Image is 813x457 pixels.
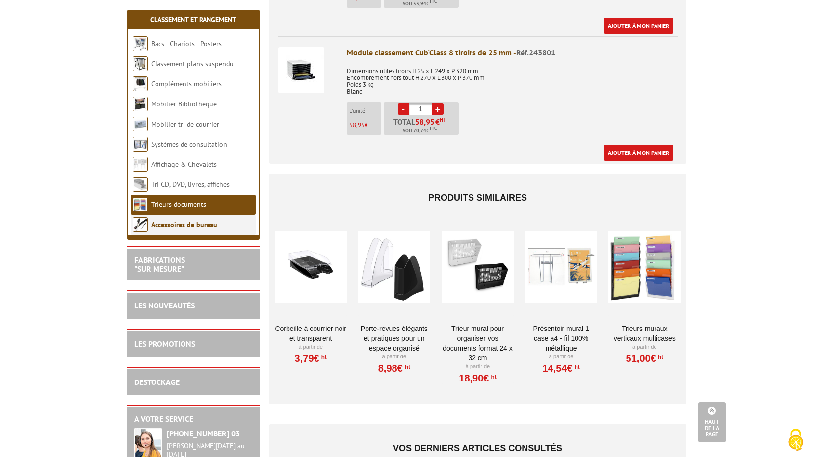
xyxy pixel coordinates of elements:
[604,145,673,161] a: Ajouter à mon panier
[435,118,440,126] span: €
[403,363,410,370] sup: HT
[151,180,230,189] a: Tri CD, DVD, livres, affiches
[150,15,236,24] a: Classement et Rangement
[403,127,437,135] span: Soit €
[151,100,217,108] a: Mobilier Bibliothèque
[349,121,365,129] span: 58,95
[349,107,381,114] p: L'unité
[275,343,347,351] p: À partir de
[134,339,195,349] a: LES PROMOTIONS
[133,56,148,71] img: Classement plans suspendu
[386,118,459,135] p: Total
[432,103,444,115] a: +
[440,116,446,123] sup: HT
[656,354,663,360] sup: HT
[398,103,409,115] a: -
[319,354,327,360] sup: HT
[151,140,227,149] a: Systèmes de consultation
[489,373,497,380] sup: HT
[779,424,813,457] button: Cookies (fenêtre modale)
[516,48,555,57] span: Réf.243801
[275,324,347,343] a: Corbeille à courrier noir et transparent
[413,127,426,135] span: 70,74
[784,428,808,452] img: Cookies (fenêtre modale)
[459,375,496,381] a: 18,90€HT
[133,97,148,111] img: Mobilier Bibliothèque
[349,122,381,128] p: €
[167,429,240,438] strong: [PHONE_NUMBER] 03
[134,301,195,310] a: LES NOUVEAUTÉS
[295,355,327,361] a: 3,79€HT
[525,324,597,353] a: Présentoir mural 1 case A4 - Fil 100% métallique
[608,324,681,343] a: Trieurs muraux verticaux multicases
[133,197,148,212] img: Trieurs documents
[151,120,219,128] a: Mobilier tri de courrier
[278,47,324,93] img: Module classement Cub'Class 8 tiroirs de 25 mm
[542,365,579,371] a: 14,54€HT
[133,137,148,152] img: Systèmes de consultation
[358,353,430,361] p: À partir de
[698,402,726,442] a: Haut de la page
[151,220,217,229] a: Accessoires de bureau
[151,200,206,209] a: Trieurs documents
[604,18,673,34] a: Ajouter à mon panier
[133,217,148,232] img: Accessoires de bureau
[393,443,562,453] span: Vos derniers articles consultés
[347,47,678,58] div: Module classement Cub'Class 8 tiroirs de 25 mm -
[133,117,148,131] img: Mobilier tri de courrier
[442,324,514,363] a: Trieur Mural pour organiser vos documents format 24 x 32 cm
[415,118,435,126] span: 58,95
[151,39,222,48] a: Bacs - Chariots - Posters
[133,36,148,51] img: Bacs - Chariots - Posters
[608,343,681,351] p: À partir de
[151,79,222,88] a: Compléments mobiliers
[442,363,514,371] p: À partir de
[347,61,678,95] p: Dimensions utiles tiroirs H 25 x L 249 x P 320 mm Encombrement hors tout H 270 x L 300 x P 370 mm...
[626,355,663,361] a: 51,00€HT
[525,353,597,361] p: À partir de
[429,126,437,131] sup: TTC
[151,160,217,169] a: Affichage & Chevalets
[151,59,234,68] a: Classement plans suspendu
[134,377,180,387] a: DESTOCKAGE
[573,363,580,370] sup: HT
[428,193,527,203] span: Produits similaires
[134,255,185,274] a: FABRICATIONS"Sur Mesure"
[358,324,430,353] a: Porte-revues élégants et pratiques pour un espace organisé
[378,365,410,371] a: 8,98€HT
[133,177,148,192] img: Tri CD, DVD, livres, affiches
[134,415,252,424] h2: A votre service
[133,157,148,172] img: Affichage & Chevalets
[133,76,148,91] img: Compléments mobiliers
